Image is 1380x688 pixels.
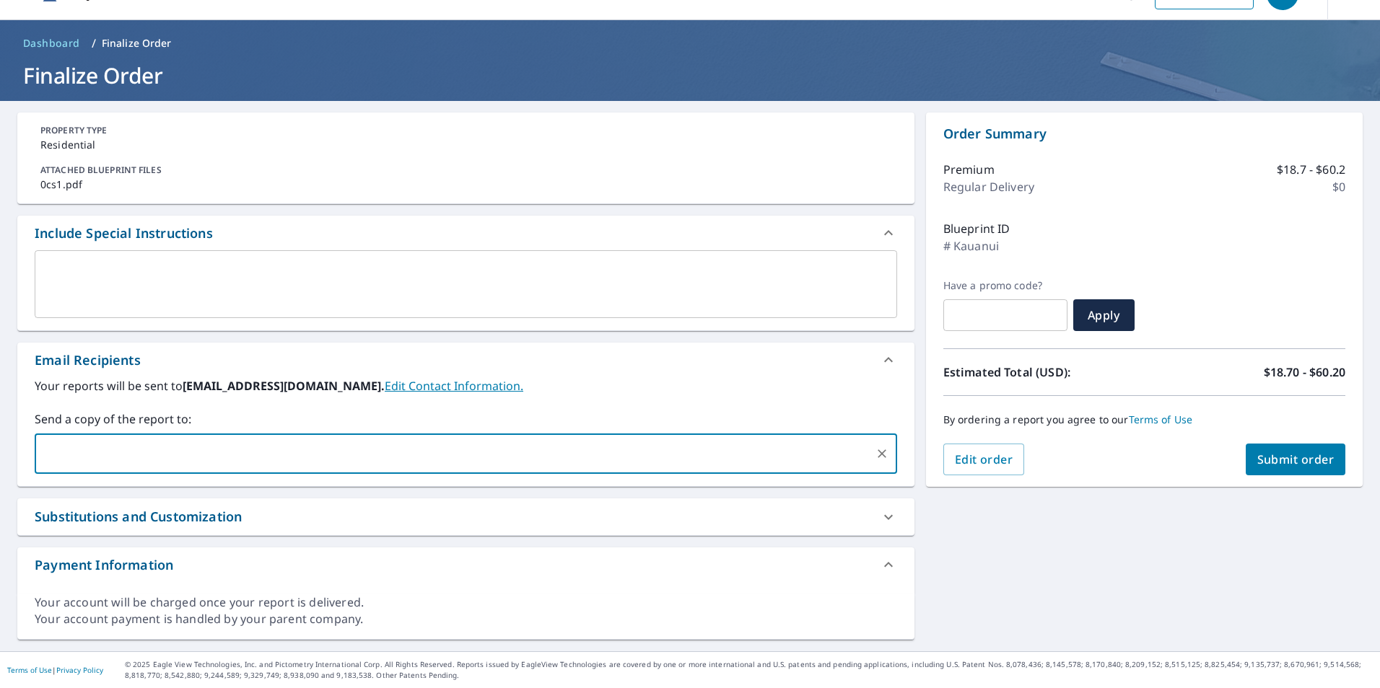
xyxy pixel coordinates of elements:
[35,611,897,627] div: Your account payment is handled by your parent company.
[943,363,1145,381] p: Estimated Total (USD):
[943,413,1345,426] p: By ordering a report you agree to our
[17,498,914,535] div: Substitutions and Customization
[1332,178,1345,195] p: $0
[1246,444,1346,475] button: Submit order
[17,32,86,55] a: Dashboard
[1129,413,1193,426] a: Terms of Use
[385,378,523,394] a: EditContactInfo
[35,224,213,243] div: Include Special Instructions
[35,555,173,575] div: Payment Information
[943,124,1345,144] p: Order Summary
[40,124,891,137] p: PROPERTY TYPE
[35,377,897,394] label: Your reports will be sent to
[1073,299,1135,331] button: Apply
[943,161,995,178] p: Premium
[1085,307,1123,323] span: Apply
[40,137,891,152] p: Residential
[943,279,1067,292] label: Have a promo code?
[102,36,172,50] p: Finalize Order
[17,216,914,250] div: Include Special Instructions
[56,665,103,675] a: Privacy Policy
[40,177,891,192] p: 0cs1.pdf
[92,35,96,52] li: /
[943,178,1034,195] p: Regular Delivery
[943,444,1025,475] button: Edit order
[955,451,1013,467] span: Edit order
[7,666,103,674] p: |
[17,32,1363,55] nav: breadcrumb
[17,343,914,377] div: Email Recipients
[35,350,141,370] div: Email Recipients
[125,659,1373,681] p: © 2025 Eagle View Technologies, Inc. and Pictometry International Corp. All Rights Reserved. Repo...
[35,507,242,526] div: Substitutions and Customization
[872,444,892,464] button: Clear
[23,36,80,50] span: Dashboard
[7,665,52,675] a: Terms of Use
[35,594,897,611] div: Your account will be charged once your report is delivered.
[40,164,891,177] p: ATTACHED BLUEPRINT FILES
[1264,363,1345,381] p: $18.70 - $60.20
[183,378,385,394] b: [EMAIL_ADDRESS][DOMAIN_NAME].
[35,410,897,428] label: Send a copy of the report to:
[17,61,1363,90] h1: Finalize Order
[17,547,914,582] div: Payment Information
[1257,451,1335,467] span: Submit order
[1277,161,1345,178] p: $18.7 - $60.2
[943,237,999,255] p: # Kauanui
[943,220,1010,237] p: Blueprint ID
